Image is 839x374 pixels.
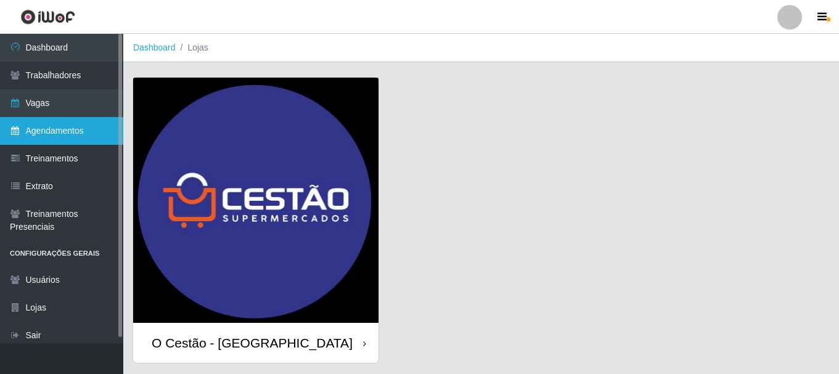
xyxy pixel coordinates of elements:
img: CoreUI Logo [20,9,75,25]
div: O Cestão - [GEOGRAPHIC_DATA] [152,335,353,351]
li: Lojas [176,41,208,54]
img: cardImg [133,78,379,323]
a: Dashboard [133,43,176,52]
nav: breadcrumb [123,34,839,62]
a: O Cestão - [GEOGRAPHIC_DATA] [133,78,379,363]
